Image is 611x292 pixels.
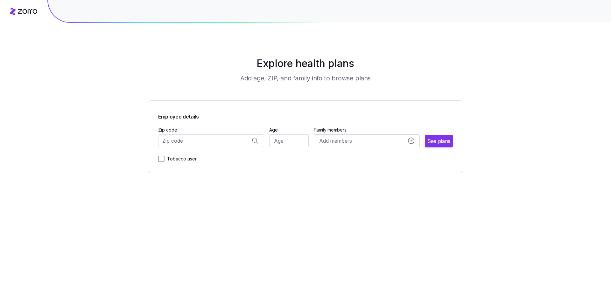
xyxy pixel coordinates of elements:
[314,127,420,133] span: Family members
[165,155,197,163] label: Tobacco user
[269,126,278,133] label: Age
[408,138,414,144] svg: add icon
[269,134,309,147] input: Age
[240,74,371,83] h3: Add age, ZIP, and family info to browse plans
[158,126,177,133] label: Zip code
[314,134,420,147] button: Add membersadd icon
[158,111,199,121] span: Employee details
[425,135,453,147] button: See plans
[164,56,448,71] h1: Explore health plans
[427,137,450,145] span: See plans
[158,134,264,147] input: Zip code
[319,137,352,145] span: Add members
